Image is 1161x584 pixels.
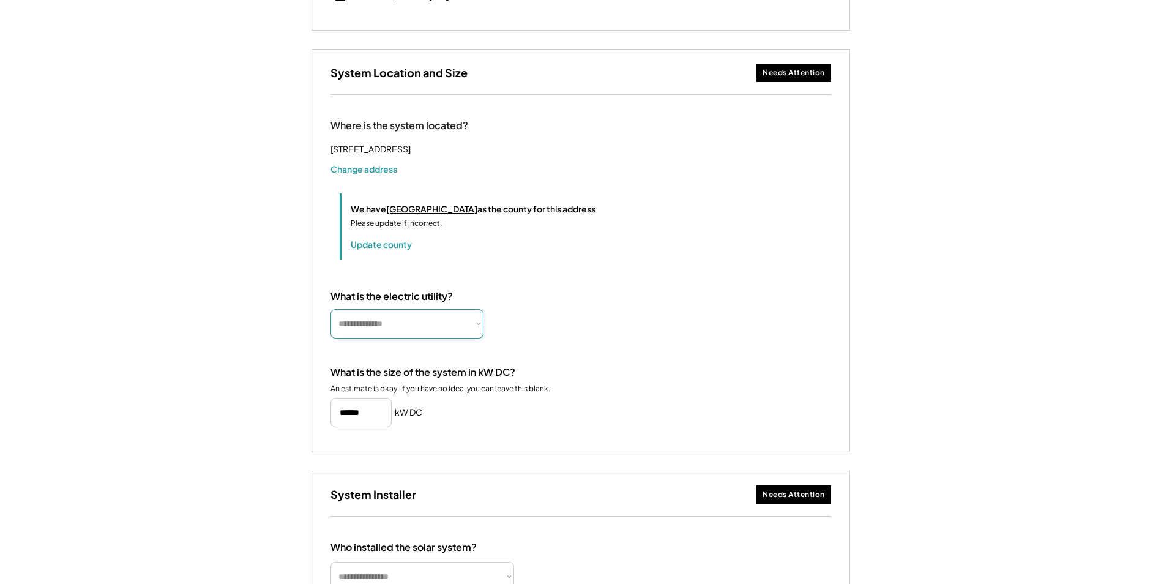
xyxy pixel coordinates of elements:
[330,66,468,80] h3: System Location and Size
[330,163,397,175] button: Change address
[330,541,477,554] div: Who installed the solar system?
[330,290,453,303] div: What is the electric utility?
[386,203,477,214] u: [GEOGRAPHIC_DATA]
[330,141,411,157] div: [STREET_ADDRESS]
[351,218,442,229] div: Please update if incorrect.
[351,203,595,215] div: We have as the county for this address
[763,490,825,500] div: Needs Attention
[330,384,550,394] div: An estimate is okay. If you have no idea, you can leave this blank.
[330,366,515,379] div: What is the size of the system in kW DC?
[330,487,416,501] h3: System Installer
[763,68,825,78] div: Needs Attention
[351,238,412,250] button: Update county
[395,406,422,419] h5: kW DC
[330,119,468,132] div: Where is the system located?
